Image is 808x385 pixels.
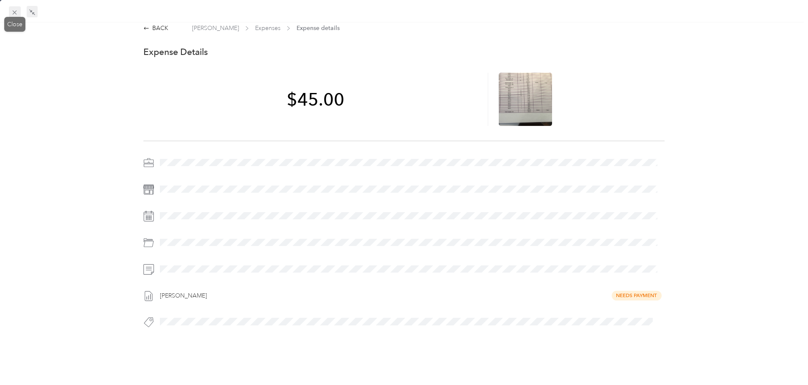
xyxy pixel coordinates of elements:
div: Close [4,17,25,32]
span: [PERSON_NAME] [192,24,239,33]
div: BACK [143,24,168,33]
p: Expense Details [143,46,208,58]
span: Expenses [255,24,280,33]
span: Expense details [297,24,340,33]
iframe: Everlance-gr Chat Button Frame [761,338,808,385]
span: $45.00 [287,90,344,108]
